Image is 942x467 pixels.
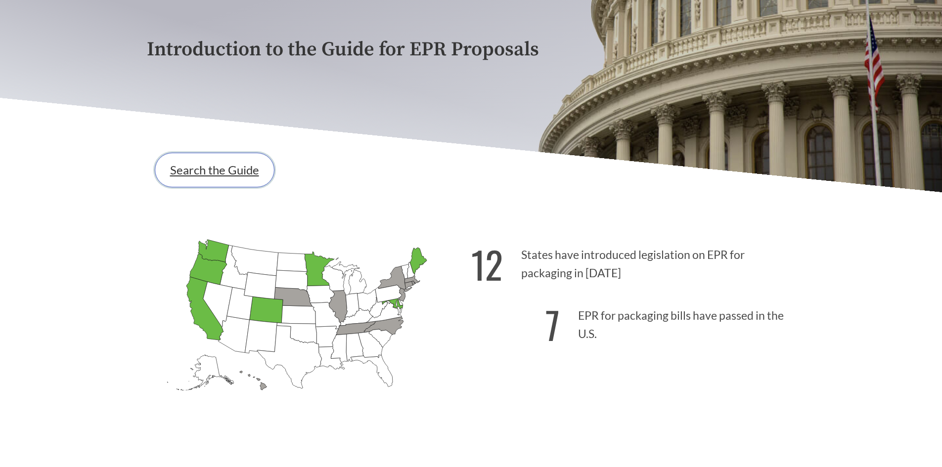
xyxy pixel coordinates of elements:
[471,231,796,292] p: States have introduced legislation on EPR for packaging in [DATE]
[147,39,796,61] p: Introduction to the Guide for EPR Proposals
[471,237,503,292] strong: 12
[471,292,796,352] p: EPR for packaging bills have passed in the U.S.
[155,153,274,187] a: Search the Guide
[545,297,560,352] strong: 7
